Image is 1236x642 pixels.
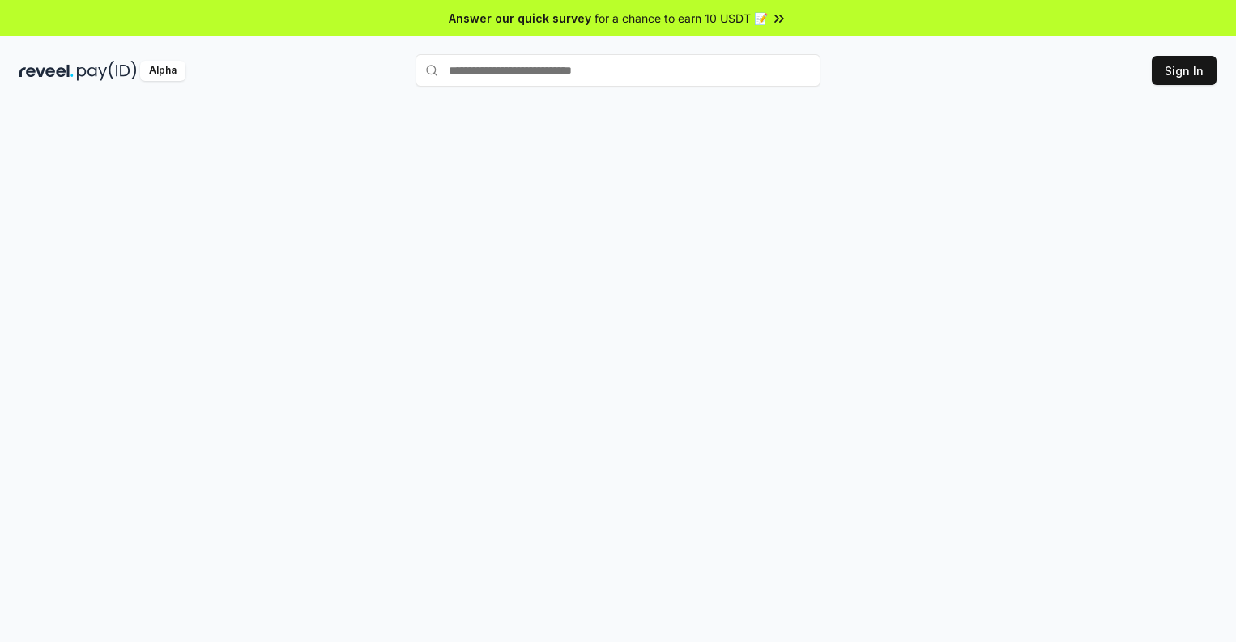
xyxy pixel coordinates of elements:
[19,61,74,81] img: reveel_dark
[595,10,768,27] span: for a chance to earn 10 USDT 📝
[1152,56,1217,85] button: Sign In
[449,10,591,27] span: Answer our quick survey
[140,61,185,81] div: Alpha
[77,61,137,81] img: pay_id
